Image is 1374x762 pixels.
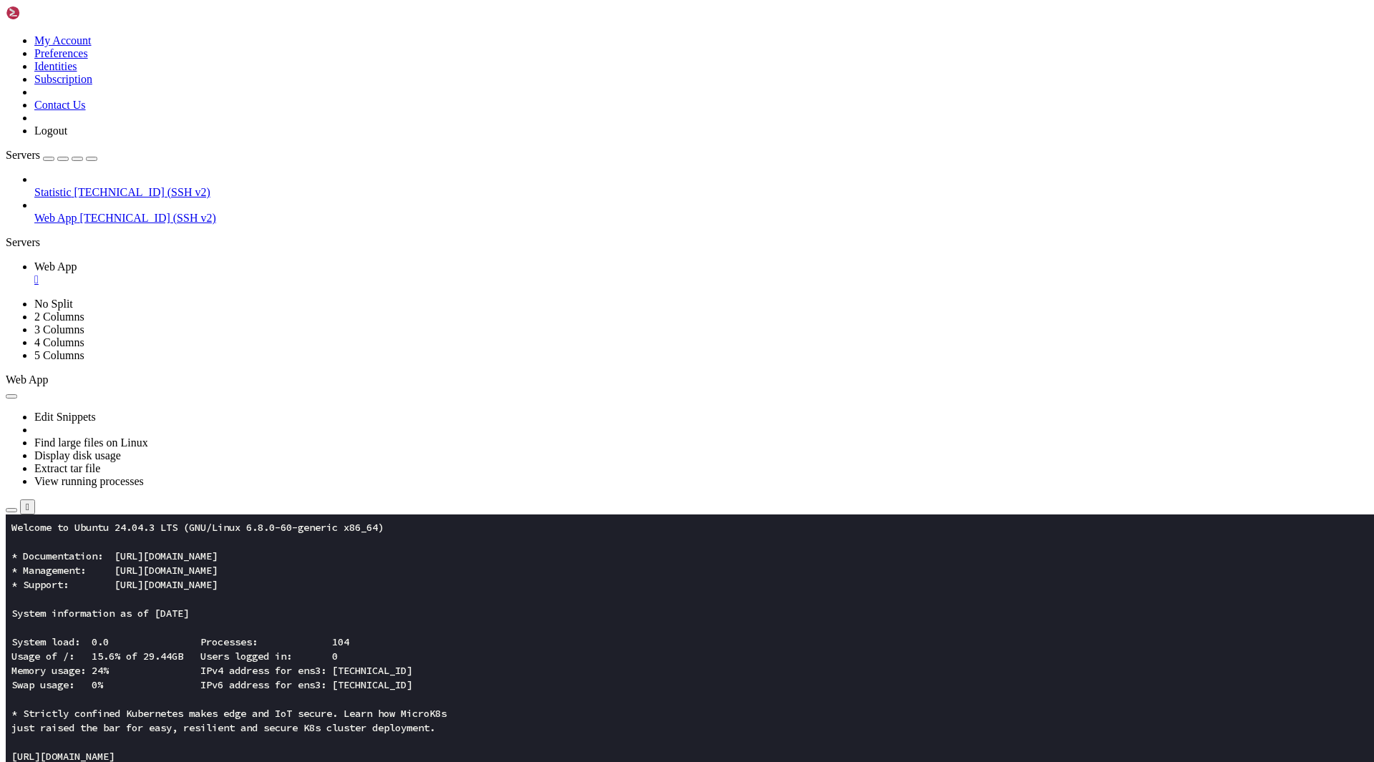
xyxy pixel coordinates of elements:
span: Servers [6,149,40,161]
x-row: 2 updates can be applied immediately. [6,292,1188,306]
a: No Split [34,298,73,310]
x-row: See [URL][DOMAIN_NAME] or run: sudo pro status [6,349,1188,363]
div:  [26,502,29,512]
x-row: Enable ESM Apps to receive additional future security updates. [6,335,1188,349]
a: 3 Columns [34,323,84,336]
x-row: * Documentation: [URL][DOMAIN_NAME] [6,34,1188,49]
a: Web App [TECHNICAL_ID] (SSH v2) [34,212,1368,225]
span: Web App [34,212,77,224]
x-row: just raised the bar for easy, resilient and secure K8s cluster deployment. [6,206,1188,220]
x-row: System information as of [DATE] [6,92,1188,106]
div: (16, 29) [97,421,103,435]
li: Statistic [TECHNICAL_ID] (SSH v2) [34,173,1368,199]
li: Web App [TECHNICAL_ID] (SSH v2) [34,199,1368,225]
span: Web App [34,260,77,273]
a: Edit Snippets [34,411,96,423]
x-row: * Support: [URL][DOMAIN_NAME] [6,63,1188,77]
x-row: Usage of /: 15.6% of 29.44GB Users logged in: 0 [6,135,1188,149]
a: 2 Columns [34,311,84,323]
a: Web App [34,260,1368,286]
a:  [34,273,1368,286]
a: My Account [34,34,92,47]
a: Logout [34,124,67,137]
x-row: System load: 0.0 Processes: 104 [6,120,1188,135]
a: Identities [34,60,77,72]
a: Subscription [34,73,92,85]
div: Servers [6,236,1368,249]
a: 5 Columns [34,349,84,361]
img: Shellngn [6,6,88,20]
a: View running processes [34,475,144,487]
x-row: root@s168539:~# [6,421,1188,435]
x-row: Welcome to Ubuntu 24.04.3 LTS (GNU/Linux 6.8.0-60-generic x86_64) [6,6,1188,20]
x-row: Last login: [DATE] from [TECHNICAL_ID] [6,406,1188,421]
a: Servers [6,149,97,161]
x-row: * Management: [URL][DOMAIN_NAME] [6,49,1188,63]
x-row: *** System restart required *** [6,392,1188,406]
x-row: * Strictly confined Kubernetes makes edge and IoT secure. Learn how MicroK8s [6,192,1188,206]
a: 4 Columns [34,336,84,348]
a: Find large files on Linux [34,436,148,449]
span: Web App [6,373,49,386]
span: Statistic [34,186,72,198]
x-row: Expanded Security Maintenance for Applications is not enabled. [6,263,1188,278]
a: Extract tar file [34,462,100,474]
button:  [20,499,35,514]
span: [TECHNICAL_ID] (SSH v2) [74,186,210,198]
a: Contact Us [34,99,86,111]
x-row: Memory usage: 24% IPv4 address for ens3: [TECHNICAL_ID] [6,149,1188,163]
span: [TECHNICAL_ID] (SSH v2) [80,212,216,224]
x-row: [URL][DOMAIN_NAME] [6,235,1188,249]
a: Statistic [TECHNICAL_ID] (SSH v2) [34,186,1368,199]
x-row: Swap usage: 0% IPv6 address for ens3: [TECHNICAL_ID] [6,163,1188,177]
x-row: To see these additional updates run: apt list --upgradable [6,306,1188,321]
a: Preferences [34,47,88,59]
a: Display disk usage [34,449,121,461]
